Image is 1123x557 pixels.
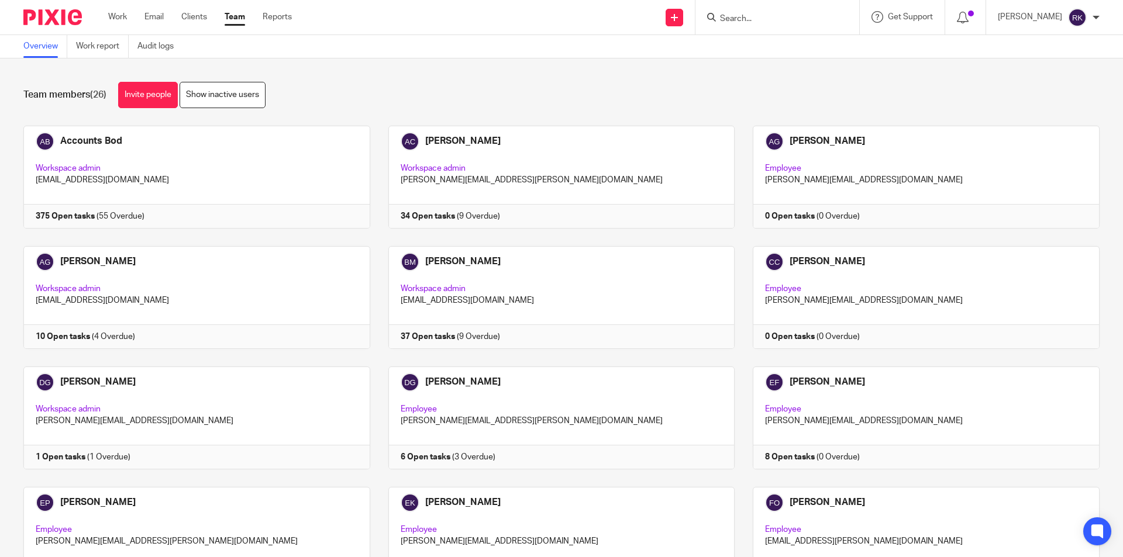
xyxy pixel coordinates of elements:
[108,11,127,23] a: Work
[23,9,82,25] img: Pixie
[137,35,182,58] a: Audit logs
[1068,8,1087,27] img: svg%3E
[888,13,933,21] span: Get Support
[225,11,245,23] a: Team
[144,11,164,23] a: Email
[263,11,292,23] a: Reports
[90,90,106,99] span: (26)
[76,35,129,58] a: Work report
[180,82,266,108] a: Show inactive users
[118,82,178,108] a: Invite people
[181,11,207,23] a: Clients
[23,35,67,58] a: Overview
[719,14,824,25] input: Search
[23,89,106,101] h1: Team members
[998,11,1062,23] p: [PERSON_NAME]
